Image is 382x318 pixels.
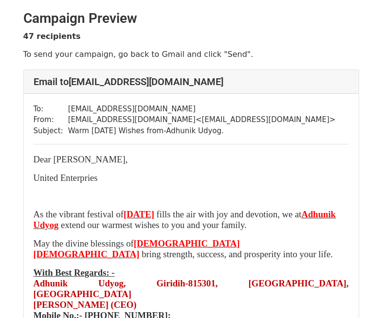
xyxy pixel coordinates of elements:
td: [EMAIL_ADDRESS][DOMAIN_NAME] < [EMAIL_ADDRESS][DOMAIN_NAME] > [68,114,336,125]
td: [EMAIL_ADDRESS][DOMAIN_NAME] [68,104,336,115]
span: bring strength, success, and prosperity into your life. [142,249,333,259]
p: To send your campaign, go back to Gmail and click "Send". [23,49,359,59]
td: From: [34,114,68,125]
span: Adhunik Udyog [34,209,336,230]
span: fills the air with joy and devotion, we at [157,209,302,219]
span: extend our warmest wishes to you and your family. [61,220,247,230]
span: With Best Regards: - [34,267,115,278]
td: To: [34,104,68,115]
h2: Campaign Preview [23,10,359,27]
span: Dear [PERSON_NAME], [34,154,128,164]
span: As the vibrant festival of [34,209,124,219]
span: [DEMOGRAPHIC_DATA] [DEMOGRAPHIC_DATA] [34,238,240,259]
span: [PERSON_NAME] (CEO) [34,300,137,310]
h4: Email to [EMAIL_ADDRESS][DOMAIN_NAME] [34,76,349,88]
span: May the divine blessings of [34,238,134,248]
span: [DATE] [124,209,154,219]
span: Adhunik Udyog, Giridih-815301, [GEOGRAPHIC_DATA], [GEOGRAPHIC_DATA] [34,278,349,299]
td: Warm [DATE] Wishes from-Adhunik Udyog. [68,125,336,137]
td: Subject: [34,125,68,137]
span: United Enterpries [34,173,98,183]
strong: 47 recipients [23,32,81,41]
